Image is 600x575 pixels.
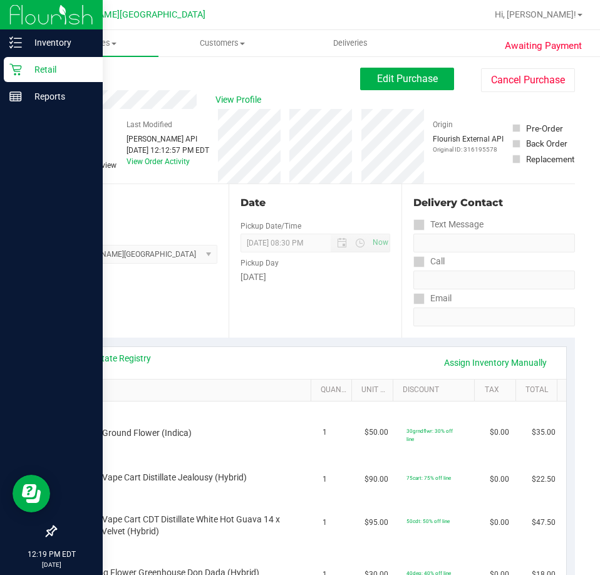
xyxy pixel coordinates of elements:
p: Reports [22,89,97,104]
span: $0.00 [490,427,509,438]
input: Format: (999) 999-9999 [413,234,575,252]
label: Text Message [413,215,484,234]
div: [PERSON_NAME] API [127,133,209,145]
label: Pickup Date/Time [241,220,301,232]
span: $0.00 [490,517,509,529]
span: FT 7g Ground Flower (Indica) [78,427,192,439]
span: 75cart: 75% off line [406,475,451,481]
label: Call [413,252,445,271]
span: Customers [159,38,286,49]
label: Last Modified [127,119,172,130]
div: Flourish External API [433,133,504,154]
div: Back Order [526,137,567,150]
span: Hi, [PERSON_NAME]! [495,9,576,19]
inline-svg: Inventory [9,36,22,49]
div: Location [55,195,217,210]
a: View State Registry [76,352,151,365]
span: Awaiting Payment [505,39,582,53]
a: Deliveries [287,30,415,56]
inline-svg: Retail [9,63,22,76]
span: View Profile [215,93,266,106]
span: $35.00 [532,427,556,438]
p: [DATE] [6,560,97,569]
iframe: Resource center [13,475,50,512]
span: Edit Purchase [377,73,438,85]
span: 1 [323,427,327,438]
a: Assign Inventory Manually [436,352,555,373]
span: 30grndflwr: 30% off line [406,428,453,442]
p: Inventory [22,35,97,50]
span: $90.00 [365,474,388,485]
span: Deliveries [316,38,385,49]
a: Tax [485,385,511,395]
p: Retail [22,62,97,77]
span: 1 [323,517,327,529]
a: Discount [403,385,470,395]
a: View Order Activity [127,157,190,166]
span: 50cdt: 50% off line [406,518,450,524]
div: Date [241,195,391,210]
div: Pre-Order [526,122,563,135]
label: Pickup Day [241,257,279,269]
span: 1 [323,474,327,485]
div: [DATE] 12:12:57 PM EDT [127,145,209,156]
button: Cancel Purchase [481,68,575,92]
span: FT 1g Vape Cart Distillate Jealousy (Hybrid) [78,472,247,484]
span: $0.00 [490,474,509,485]
a: Customers [158,30,287,56]
div: Delivery Contact [413,195,575,210]
span: $22.50 [532,474,556,485]
label: Origin [433,119,453,130]
input: Format: (999) 999-9999 [413,271,575,289]
a: Quantity [321,385,347,395]
p: 12:19 PM EDT [6,549,97,560]
p: Original ID: 316195578 [433,145,504,154]
inline-svg: Reports [9,90,22,103]
a: SKU [74,385,306,395]
div: Replacement [526,153,574,165]
span: [PERSON_NAME][GEOGRAPHIC_DATA] [51,9,205,20]
div: [DATE] [241,271,391,284]
button: Edit Purchase [360,68,454,90]
span: $95.00 [365,517,388,529]
span: $50.00 [365,427,388,438]
a: Unit Price [361,385,388,395]
span: $47.50 [532,517,556,529]
span: FT 1g Vape Cart CDT Distillate White Hot Guava 14 x Black Velvet (Hybrid) [78,514,291,537]
a: Total [525,385,552,395]
label: Email [413,289,452,308]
